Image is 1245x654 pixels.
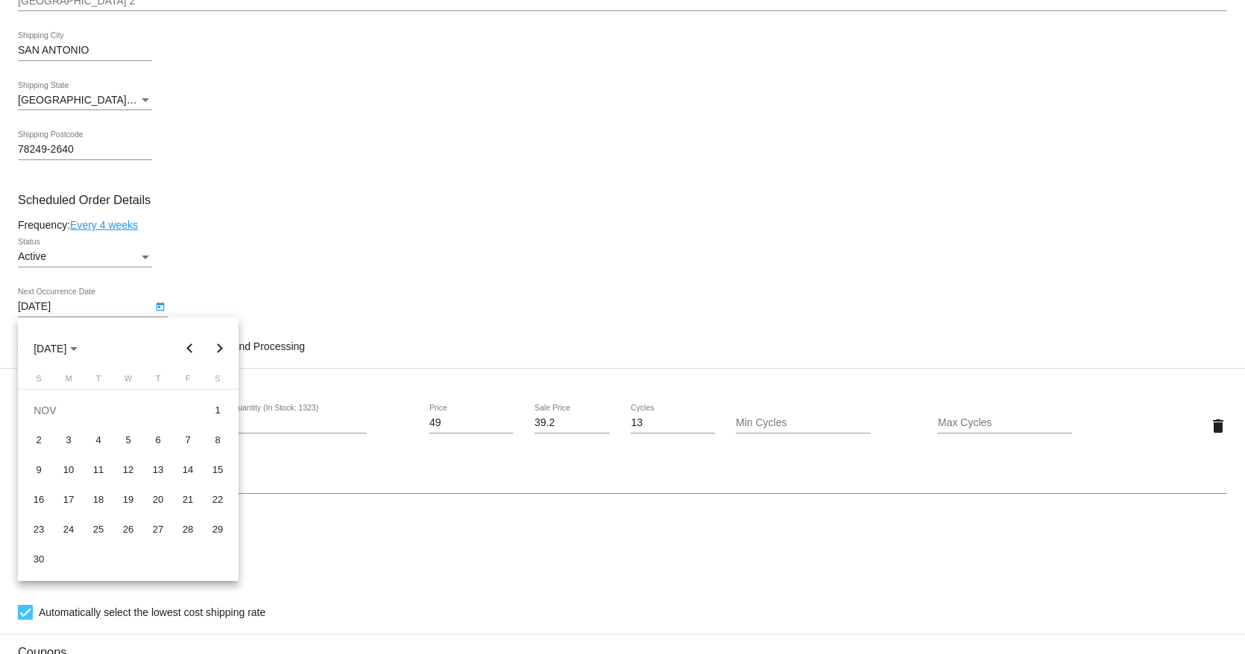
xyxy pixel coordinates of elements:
[204,457,231,483] div: 15
[145,427,171,454] div: 6
[174,427,201,454] div: 7
[24,485,54,515] td: November 16, 2025
[83,515,113,545] td: November 25, 2025
[173,515,203,545] td: November 28, 2025
[85,486,112,513] div: 18
[83,485,113,515] td: November 18, 2025
[204,397,231,424] div: 1
[204,516,231,543] div: 29
[203,374,233,389] th: Saturday
[174,457,201,483] div: 14
[54,455,83,485] td: November 10, 2025
[203,425,233,455] td: November 8, 2025
[173,455,203,485] td: November 14, 2025
[145,486,171,513] div: 20
[203,515,233,545] td: November 29, 2025
[22,334,89,363] button: Choose month and year
[113,455,143,485] td: November 12, 2025
[54,515,83,545] td: November 24, 2025
[143,425,173,455] td: November 6, 2025
[25,486,52,513] div: 16
[54,374,83,389] th: Monday
[113,485,143,515] td: November 19, 2025
[204,427,231,454] div: 8
[203,485,233,515] td: November 22, 2025
[174,486,201,513] div: 21
[145,457,171,483] div: 13
[173,485,203,515] td: November 21, 2025
[173,374,203,389] th: Friday
[115,457,142,483] div: 12
[55,427,82,454] div: 3
[34,343,78,355] span: [DATE]
[115,427,142,454] div: 5
[205,334,235,363] button: Next month
[83,425,113,455] td: November 4, 2025
[113,425,143,455] td: November 5, 2025
[54,425,83,455] td: November 3, 2025
[24,425,54,455] td: November 2, 2025
[175,334,205,363] button: Previous month
[174,516,201,543] div: 28
[55,516,82,543] div: 24
[85,516,112,543] div: 25
[145,516,171,543] div: 27
[54,485,83,515] td: November 17, 2025
[25,516,52,543] div: 23
[55,486,82,513] div: 17
[83,374,113,389] th: Tuesday
[203,455,233,485] td: November 15, 2025
[55,457,82,483] div: 10
[24,545,54,574] td: November 30, 2025
[24,515,54,545] td: November 23, 2025
[85,427,112,454] div: 4
[113,374,143,389] th: Wednesday
[25,457,52,483] div: 9
[204,486,231,513] div: 22
[85,457,112,483] div: 11
[24,455,54,485] td: November 9, 2025
[25,546,52,573] div: 30
[113,515,143,545] td: November 26, 2025
[115,486,142,513] div: 19
[143,455,173,485] td: November 13, 2025
[143,485,173,515] td: November 20, 2025
[83,455,113,485] td: November 11, 2025
[143,374,173,389] th: Thursday
[203,396,233,425] td: November 1, 2025
[173,425,203,455] td: November 7, 2025
[24,396,203,425] td: NOV
[115,516,142,543] div: 26
[25,427,52,454] div: 2
[143,515,173,545] td: November 27, 2025
[24,374,54,389] th: Sunday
